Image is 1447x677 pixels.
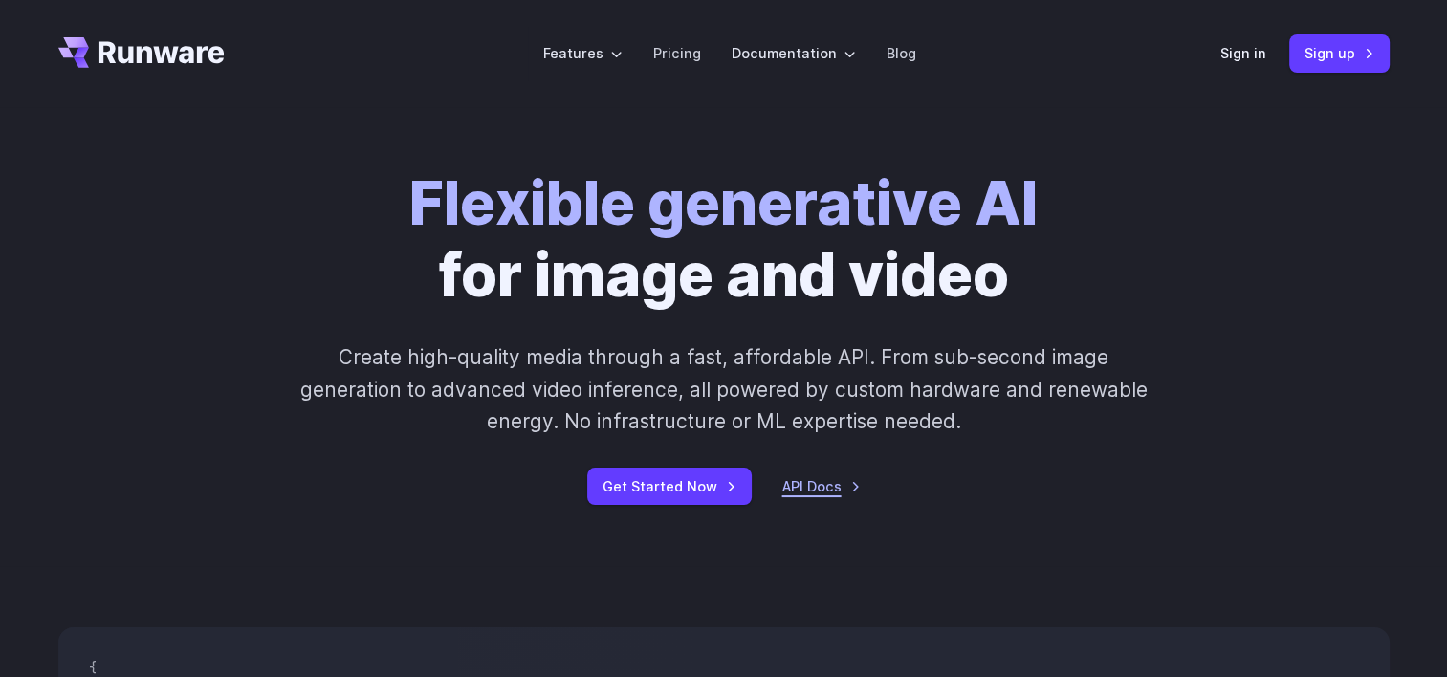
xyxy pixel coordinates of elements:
[409,168,1038,311] h1: for image and video
[543,42,623,64] label: Features
[782,475,861,497] a: API Docs
[587,468,752,505] a: Get Started Now
[732,42,856,64] label: Documentation
[89,659,97,676] span: {
[1220,42,1266,64] a: Sign in
[409,167,1038,239] strong: Flexible generative AI
[58,37,225,68] a: Go to /
[887,42,916,64] a: Blog
[1289,34,1390,72] a: Sign up
[653,42,701,64] a: Pricing
[297,341,1150,437] p: Create high-quality media through a fast, affordable API. From sub-second image generation to adv...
